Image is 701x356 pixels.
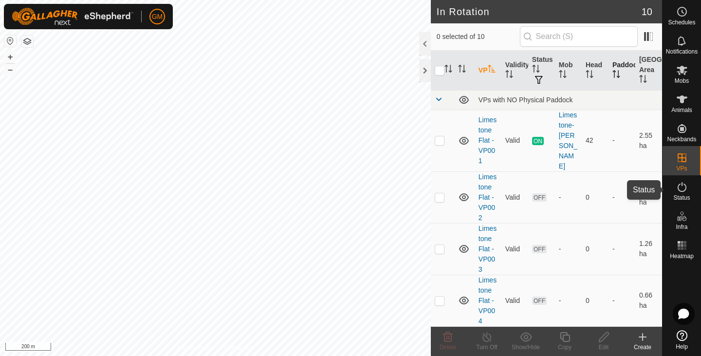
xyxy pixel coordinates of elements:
p-sorticon: Activate to sort [458,66,466,74]
th: VP [475,51,501,91]
span: 0 selected of 10 [437,32,520,42]
span: Heatmap [670,253,694,259]
div: Turn Off [467,343,506,352]
td: 42 [582,110,609,171]
p-sorticon: Activate to sort [559,72,567,79]
a: Limestone Flat -VP004 [479,276,497,325]
div: VPs with NO Physical Paddock [479,96,658,104]
td: Valid [501,171,528,223]
div: Create [623,343,662,352]
td: 2.22 ha [635,171,662,223]
td: 1.26 ha [635,223,662,275]
p-sorticon: Activate to sort [505,72,513,79]
p-sorticon: Activate to sort [639,76,647,84]
td: Valid [501,110,528,171]
div: Limestone-[PERSON_NAME] [559,110,578,171]
td: 0 [582,275,609,326]
div: - [559,244,578,254]
span: Schedules [668,19,695,25]
td: Valid [501,275,528,326]
span: 10 [642,4,652,19]
a: Privacy Policy [177,343,213,352]
a: Limestone Flat -VP002 [479,173,497,222]
p-sorticon: Activate to sort [612,72,620,79]
button: + [4,51,16,63]
td: - [609,171,635,223]
button: – [4,64,16,75]
th: Paddock [609,51,635,91]
td: 0 [582,223,609,275]
span: OFF [532,245,547,253]
input: Search (S) [520,26,638,47]
td: - [609,223,635,275]
th: Head [582,51,609,91]
button: Map Layers [21,36,33,47]
span: GM [152,12,163,22]
p-sorticon: Activate to sort [586,72,593,79]
td: - [609,275,635,326]
p-sorticon: Activate to sort [532,66,540,74]
span: Status [673,195,690,201]
div: Edit [584,343,623,352]
div: - [559,192,578,203]
div: Show/Hide [506,343,545,352]
div: Copy [545,343,584,352]
td: Valid [501,223,528,275]
td: 0.66 ha [635,275,662,326]
span: Notifications [666,49,698,55]
a: Help [663,326,701,354]
span: OFF [532,193,547,202]
a: Limestone Flat -VP001 [479,116,497,165]
span: Neckbands [667,136,696,142]
span: ON [532,137,544,145]
td: 2.55 ha [635,110,662,171]
span: Help [676,344,688,350]
th: Mob [555,51,582,91]
button: Reset Map [4,35,16,47]
td: 0 [582,171,609,223]
span: VPs [676,166,687,171]
td: - [609,110,635,171]
a: Contact Us [225,343,254,352]
p-sorticon: Activate to sort [488,66,496,74]
span: Infra [676,224,687,230]
th: [GEOGRAPHIC_DATA] Area [635,51,662,91]
span: Mobs [675,78,689,84]
th: Validity [501,51,528,91]
h2: In Rotation [437,6,642,18]
span: OFF [532,297,547,305]
span: Delete [440,344,457,351]
p-sorticon: Activate to sort [444,66,452,74]
a: Limestone Flat -VP003 [479,225,497,273]
div: - [559,296,578,306]
span: Animals [671,107,692,113]
img: Gallagher Logo [12,8,133,25]
th: Status [528,51,555,91]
